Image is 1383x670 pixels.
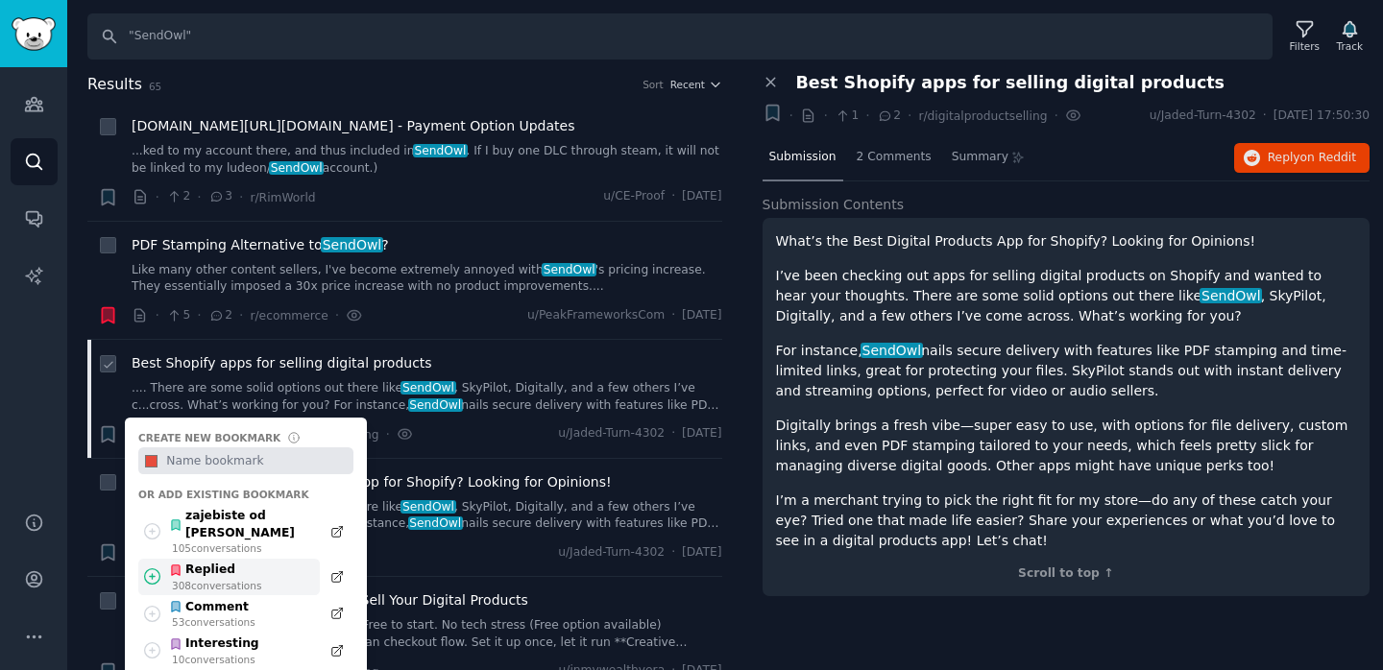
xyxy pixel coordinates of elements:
[385,424,389,444] span: ·
[169,599,255,616] div: Comment
[132,235,389,255] span: PDF Stamping Alternative to ?
[670,78,722,91] button: Recent
[670,78,705,91] span: Recent
[542,263,596,276] span: SendOwl
[776,266,1357,326] p: I’ve been checking out apps for selling digital products on Shopify and wanted to hear your thoug...
[250,309,328,323] span: r/ecommerce
[671,307,675,324] span: ·
[952,149,1008,166] span: Summary
[250,191,315,204] span: r/RimWorld
[169,635,259,653] div: Interesting
[413,144,468,157] span: SendOwl
[682,307,721,324] span: [DATE]
[239,305,243,325] span: ·
[671,425,675,443] span: ·
[769,149,837,166] span: Submission
[172,615,255,629] div: 53 conversation s
[558,425,665,443] span: u/Jaded-Turn-4302
[156,187,159,207] span: ·
[908,106,911,126] span: ·
[835,108,859,125] span: 1
[172,541,310,555] div: 105 conversation s
[321,237,383,252] span: SendOwl
[1274,108,1370,125] span: [DATE] 17:50:30
[527,307,665,324] span: u/PeakFrameworksCom
[776,491,1357,551] p: I’m a merchant trying to pick the right fit for my store—do any of these catch your eye? Tried on...
[132,143,722,177] a: ...ked to my account there, and thus included inSendOwl. If I buy one DLC through steam, it will ...
[857,149,932,166] span: 2 Comments
[671,188,675,205] span: ·
[87,13,1273,60] input: Search Keyword
[149,81,161,92] span: 65
[132,472,612,492] a: What’s the Best Digital Products App for Shopify? Looking for Opinions!
[400,500,455,514] span: SendOwl
[132,235,389,255] a: PDF Stamping Alternative toSendOwl?
[335,305,339,325] span: ·
[138,488,353,501] div: Or add existing bookmark
[1054,106,1057,126] span: ·
[132,499,722,533] a: .... There are some solid options out there likeSendOwl, SkyPilot, Digitally, and a few others I’...
[87,73,142,97] span: Results
[682,544,721,562] span: [DATE]
[865,106,869,126] span: ·
[400,381,455,395] span: SendOwl
[776,231,1357,251] p: What’s the Best Digital Products App for Shopify? Looking for Opinions!
[132,116,574,136] a: [DOMAIN_NAME][URL][DOMAIN_NAME] - Payment Option Updates
[163,447,353,474] input: Name bookmark
[776,416,1357,476] p: Digitally brings a fresh vibe—super easy to use, with options for file delivery, custom links, an...
[132,617,722,651] a: ...ip:** Clean, beginner-friendly layout. Free to start. No tech stress (Free option available) *...
[1330,16,1370,57] button: Track
[156,305,159,325] span: ·
[682,188,721,205] span: [DATE]
[776,341,1357,401] p: For instance, nails secure delivery with features like PDF stamping and time-limited links, great...
[208,307,232,324] span: 2
[823,106,827,126] span: ·
[776,565,1357,583] div: Scroll to top ↑
[682,425,721,443] span: [DATE]
[132,380,722,414] a: .... There are some solid options out there likeSendOwl, SkyPilot, Digitally, and a few others I’...
[239,187,243,207] span: ·
[172,579,261,592] div: 308 conversation s
[1200,288,1262,303] span: SendOwl
[1150,108,1256,125] span: u/Jaded-Turn-4302
[408,516,463,530] span: SendOwl
[138,431,280,444] div: Create new bookmark
[166,188,190,205] span: 2
[1234,143,1370,174] button: Replyon Reddit
[12,17,56,51] img: GummySearch logo
[789,106,793,126] span: ·
[208,188,232,205] span: 3
[877,108,901,125] span: 2
[132,353,432,373] a: Best Shopify apps for selling digital products
[172,653,259,666] div: 10 conversation s
[796,73,1225,93] span: Best Shopify apps for selling digital products
[166,307,190,324] span: 5
[408,398,463,412] span: SendOwl
[558,544,665,562] span: u/Jaded-Turn-4302
[1290,39,1320,53] div: Filters
[269,161,324,175] span: SendOwl
[1263,108,1267,125] span: ·
[603,188,665,205] span: u/CE-Proof
[169,562,262,579] div: Replied
[643,78,664,91] div: Sort
[671,544,675,562] span: ·
[132,262,722,296] a: Like many other content sellers, I've become extremely annoyed withSendOwl's pricing increase. Th...
[169,508,310,541] div: zajebiste od [PERSON_NAME]
[861,343,923,358] span: SendOwl
[197,187,201,207] span: ·
[918,109,1047,123] span: r/digitalproductselling
[197,305,201,325] span: ·
[1268,150,1356,167] span: Reply
[1337,39,1363,53] div: Track
[763,195,905,215] span: Submission Contents
[1300,151,1356,164] span: on Reddit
